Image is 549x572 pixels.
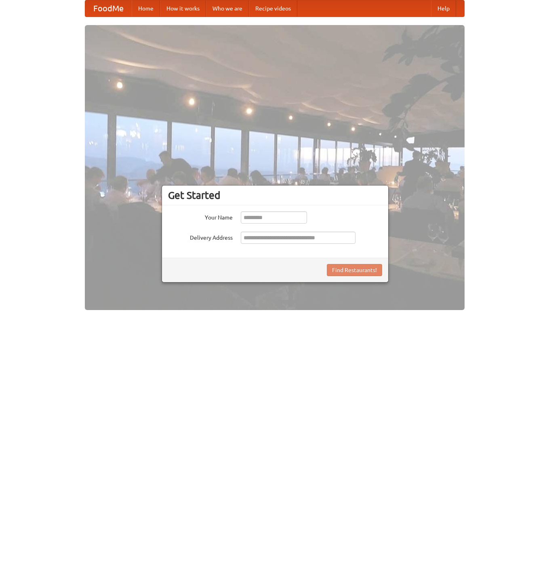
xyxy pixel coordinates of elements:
[168,232,233,242] label: Delivery Address
[206,0,249,17] a: Who we are
[431,0,456,17] a: Help
[85,0,132,17] a: FoodMe
[160,0,206,17] a: How it works
[168,189,382,201] h3: Get Started
[249,0,297,17] a: Recipe videos
[132,0,160,17] a: Home
[168,211,233,222] label: Your Name
[327,264,382,276] button: Find Restaurants!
